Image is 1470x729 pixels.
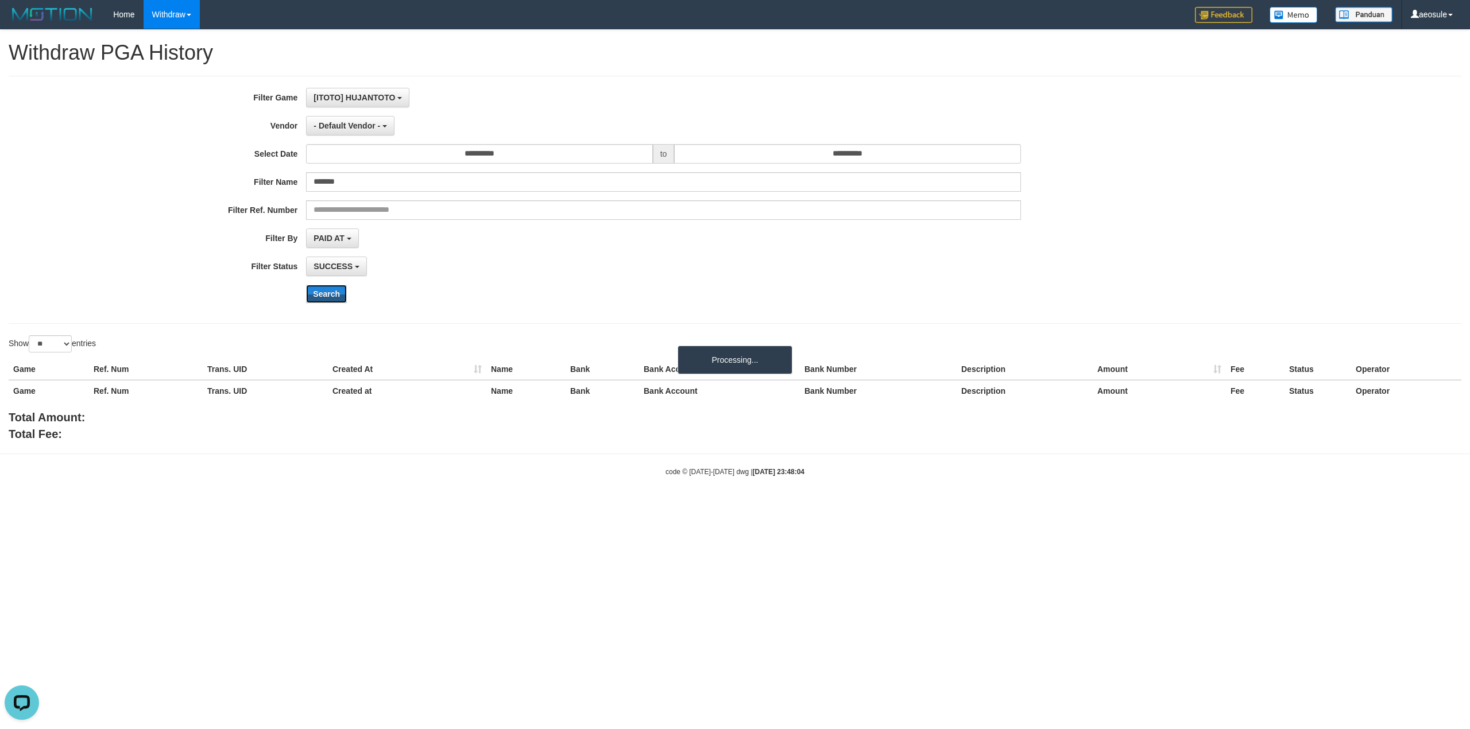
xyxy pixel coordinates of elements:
[314,262,353,271] span: SUCCESS
[328,380,486,401] th: Created at
[1285,359,1351,380] th: Status
[1351,359,1461,380] th: Operator
[328,359,486,380] th: Created At
[800,359,957,380] th: Bank Number
[29,335,72,352] select: Showentries
[486,359,566,380] th: Name
[566,380,639,401] th: Bank
[9,428,62,440] b: Total Fee:
[306,257,367,276] button: SUCCESS
[666,468,804,476] small: code © [DATE]-[DATE] dwg |
[9,41,1461,64] h1: Withdraw PGA History
[639,380,800,401] th: Bank Account
[203,380,328,401] th: Trans. UID
[1270,7,1318,23] img: Button%20Memo.svg
[1285,380,1351,401] th: Status
[566,359,639,380] th: Bank
[314,93,395,102] span: [ITOTO] HUJANTOTO
[639,359,800,380] th: Bank Account
[314,234,344,243] span: PAID AT
[1093,359,1226,380] th: Amount
[5,5,39,39] button: Open LiveChat chat widget
[1351,380,1461,401] th: Operator
[486,380,566,401] th: Name
[753,468,804,476] strong: [DATE] 23:48:04
[678,346,792,374] div: Processing...
[1226,359,1285,380] th: Fee
[1226,380,1285,401] th: Fee
[957,380,1093,401] th: Description
[314,121,380,130] span: - Default Vendor -
[800,380,957,401] th: Bank Number
[957,359,1093,380] th: Description
[1093,380,1226,401] th: Amount
[9,411,85,424] b: Total Amount:
[306,88,409,107] button: [ITOTO] HUJANTOTO
[9,6,96,23] img: MOTION_logo.png
[653,144,675,164] span: to
[9,359,89,380] th: Game
[306,116,394,135] button: - Default Vendor -
[9,335,96,352] label: Show entries
[9,380,89,401] th: Game
[203,359,328,380] th: Trans. UID
[89,380,203,401] th: Ref. Num
[1335,7,1392,22] img: panduan.png
[1195,7,1252,23] img: Feedback.jpg
[306,285,347,303] button: Search
[89,359,203,380] th: Ref. Num
[306,228,358,248] button: PAID AT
